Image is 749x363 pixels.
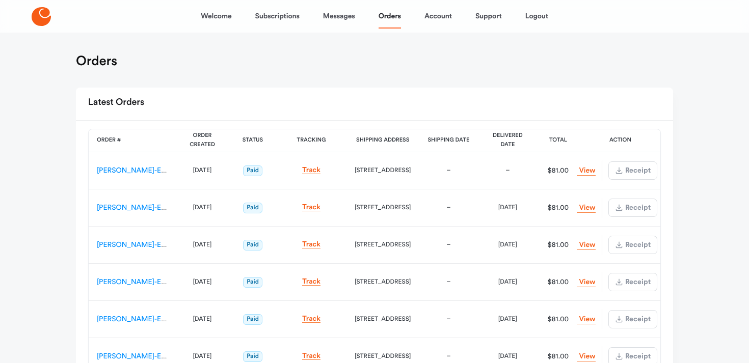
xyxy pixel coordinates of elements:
[183,240,221,250] div: [DATE]
[302,241,320,248] a: Track
[486,240,529,250] div: [DATE]
[624,278,651,286] span: Receipt
[97,204,198,211] a: [PERSON_NAME]-ES-00152708
[323,4,355,29] a: Messages
[577,166,595,176] a: View
[608,273,657,291] button: Receipt
[346,129,419,152] th: Shipping Address
[229,129,276,152] th: Status
[276,129,346,152] th: Tracking
[302,352,320,360] a: Track
[355,240,411,250] div: [STREET_ADDRESS]
[243,277,262,288] span: Paid
[243,240,262,250] span: Paid
[76,53,117,69] h1: Orders
[427,240,470,250] div: –
[541,277,575,287] div: $81.00
[541,165,575,176] div: $81.00
[486,314,529,324] div: [DATE]
[419,129,478,152] th: Shipping Date
[97,316,198,323] a: [PERSON_NAME]-ES-00119994
[577,352,595,361] a: View
[624,353,651,360] span: Receipt
[302,204,320,211] a: Track
[243,351,262,362] span: Paid
[355,314,411,324] div: [STREET_ADDRESS]
[478,129,537,152] th: Delivered Date
[302,315,320,323] a: Track
[537,129,579,152] th: Total
[486,277,529,287] div: [DATE]
[97,278,198,286] a: [PERSON_NAME]-ES-00131790
[608,199,657,217] button: Receipt
[183,277,221,287] div: [DATE]
[486,351,529,361] div: [DATE]
[486,203,529,213] div: [DATE]
[525,4,548,29] a: Logout
[302,278,320,286] a: Track
[624,316,651,323] span: Receipt
[88,94,144,112] h2: Latest Orders
[243,203,262,213] span: Paid
[427,165,470,176] div: –
[427,351,470,361] div: –
[302,166,320,174] a: Track
[427,314,470,324] div: –
[608,161,657,180] button: Receipt
[355,165,411,176] div: [STREET_ADDRESS]
[624,204,651,211] span: Receipt
[579,129,661,152] th: Action
[89,129,175,152] th: Order #
[183,165,221,176] div: [DATE]
[379,4,401,29] a: Orders
[541,351,575,361] div: $81.00
[427,277,470,287] div: –
[577,203,595,213] a: View
[541,240,575,250] div: $81.00
[97,241,199,248] a: [PERSON_NAME]-ES-00142480
[97,353,195,360] a: [PERSON_NAME]-ES-00110116
[486,165,529,176] div: –
[624,241,651,248] span: Receipt
[577,240,595,250] a: View
[577,315,595,324] a: View
[541,314,575,324] div: $81.00
[608,236,657,254] button: Receipt
[355,351,411,361] div: [STREET_ADDRESS]
[201,4,231,29] a: Welcome
[608,310,657,328] button: Receipt
[243,314,262,325] span: Paid
[577,277,595,287] a: View
[541,203,575,213] div: $81.00
[424,4,452,29] a: Account
[475,4,502,29] a: Support
[355,277,411,287] div: [STREET_ADDRESS]
[427,203,470,213] div: –
[175,129,229,152] th: Order Created
[624,167,651,174] span: Receipt
[355,203,411,213] div: [STREET_ADDRESS]
[243,165,262,176] span: Paid
[255,4,300,29] a: Subscriptions
[183,203,221,213] div: [DATE]
[183,351,221,361] div: [DATE]
[183,314,221,324] div: [DATE]
[97,167,197,174] a: [PERSON_NAME]-ES-00162212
